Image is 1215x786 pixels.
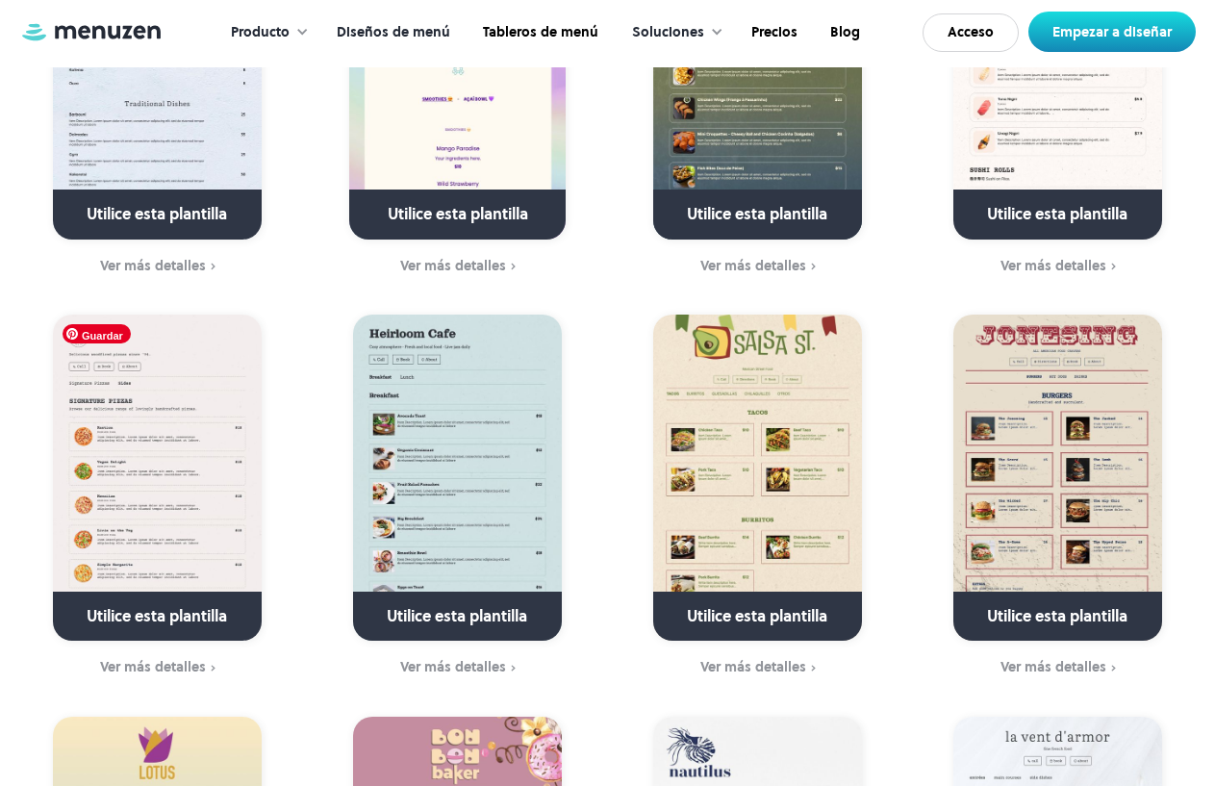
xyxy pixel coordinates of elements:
font: Diseños de menú [337,22,450,41]
a: Diseños de menú [318,3,465,63]
a: Empezar a diseñar [1028,12,1196,52]
div: Soluciones [613,3,733,63]
a: Ver más detalles [620,256,896,277]
a: Ver más detalles [319,657,595,678]
font: Ver más detalles [700,657,806,676]
a: Ver más detalles [920,256,1196,277]
font: Tableros de menú [483,22,598,41]
div: Producto [212,3,318,63]
font: Acceso [948,22,994,41]
a: Utilice esta plantilla [653,315,862,641]
font: Ver más detalles [700,256,806,275]
a: Blog [812,3,874,63]
font: Ver más detalles [100,256,206,275]
a: Precios [733,3,812,63]
font: Ver más detalles [400,256,506,275]
font: Ver más detalles [100,657,206,676]
a: Utilice esta plantilla [353,315,562,641]
a: Ver más detalles [319,256,595,277]
font: Soluciones [632,22,704,41]
font: Empezar a diseñar [1052,22,1172,41]
a: Ver más detalles [19,256,295,277]
a: Utilice esta plantilla [953,315,1162,641]
font: Ver más detalles [1000,657,1106,676]
a: Tableros de menú [465,3,613,63]
font: Guardar [82,330,123,342]
a: Ver más detalles [19,657,295,678]
font: Blog [830,22,860,41]
a: Acceso [923,13,1019,52]
font: Precios [751,22,797,41]
a: Ver más detalles [620,657,896,678]
font: Ver más detalles [1000,256,1106,275]
font: Producto [231,22,290,41]
a: Utilice esta plantilla [53,315,262,641]
a: Ver más detalles [920,657,1196,678]
font: Ver más detalles [400,657,506,676]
